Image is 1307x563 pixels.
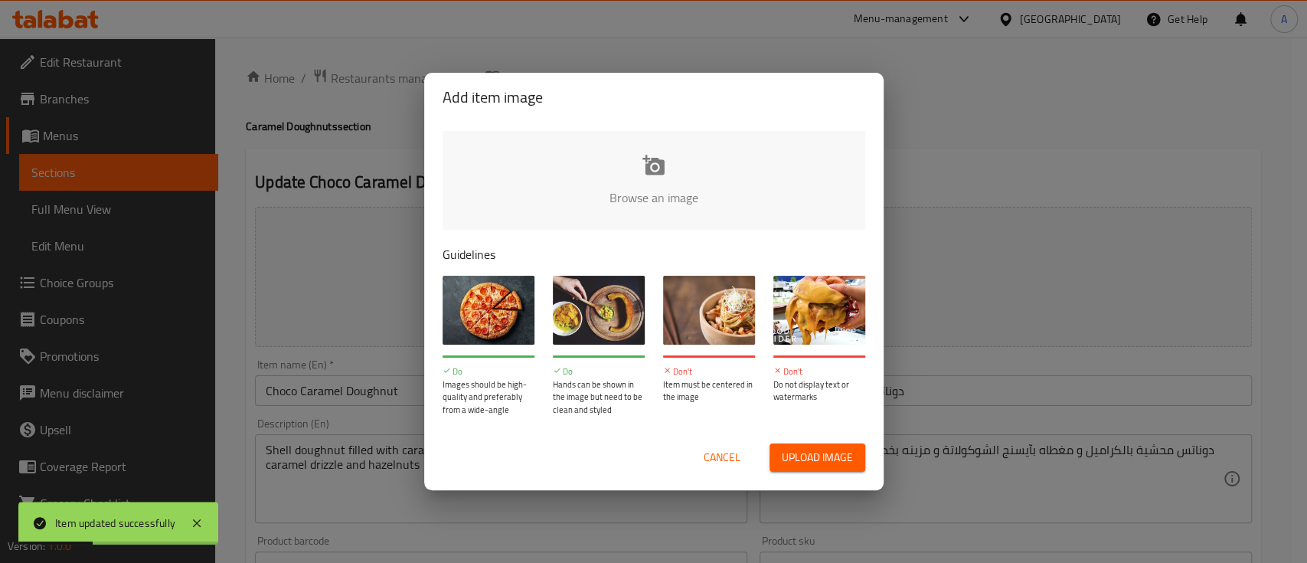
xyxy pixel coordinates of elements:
[773,378,865,404] p: Do not display text or watermarks
[443,378,534,417] p: Images should be high-quality and preferably from a wide-angle
[443,276,534,345] img: guide-img-1@3x.jpg
[782,448,853,467] span: Upload image
[663,276,755,345] img: guide-img-3@3x.jpg
[663,365,755,378] p: Don't
[553,378,645,417] p: Hands can be shown in the image but need to be clean and styled
[553,276,645,345] img: guide-img-2@3x.jpg
[773,276,865,345] img: guide-img-4@3x.jpg
[773,365,865,378] p: Don't
[443,85,865,110] h2: Add item image
[769,444,865,472] button: Upload image
[553,365,645,378] p: Do
[698,444,747,472] button: Cancel
[55,515,175,532] div: Item updated successfully
[663,378,755,404] p: Item must be centered in the image
[443,365,534,378] p: Do
[704,448,740,467] span: Cancel
[443,245,865,263] p: Guidelines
